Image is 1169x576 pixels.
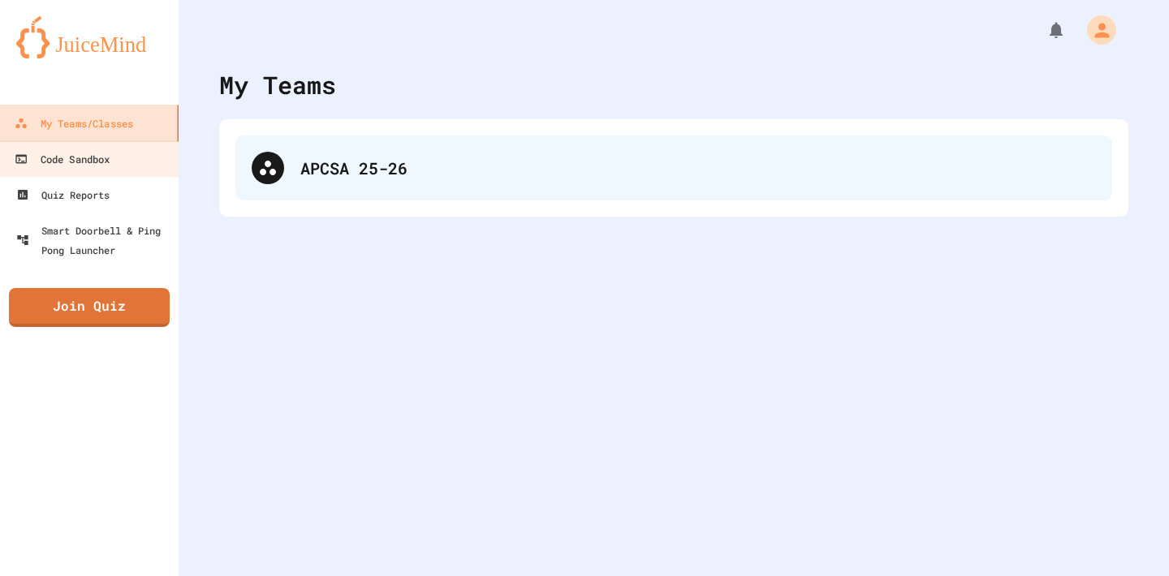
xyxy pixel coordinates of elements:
[235,135,1112,200] div: APCSA 25-26
[300,156,1096,180] div: APCSA 25-26
[16,221,172,260] div: Smart Doorbell & Ping Pong Launcher
[219,67,336,103] div: My Teams
[15,149,110,170] div: Code Sandbox
[16,16,162,58] img: logo-orange.svg
[16,185,110,204] div: Quiz Reports
[9,288,170,327] a: Join Quiz
[1016,16,1070,44] div: My Notifications
[1070,11,1120,49] div: My Account
[15,114,133,134] div: My Teams/Classes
